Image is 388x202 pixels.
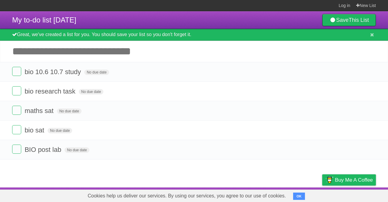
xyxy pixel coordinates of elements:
[338,189,376,200] a: Suggest a feature
[82,190,292,202] span: Cookies help us deliver our services. By using our services, you agree to our use of cookies.
[12,106,21,115] label: Done
[349,17,369,23] b: This List
[84,70,109,75] span: No due date
[79,89,103,94] span: No due date
[12,86,21,95] label: Done
[25,107,55,115] span: maths sat
[242,189,254,200] a: About
[57,108,82,114] span: No due date
[25,146,63,153] span: BIO post lab
[322,174,376,186] a: Buy me a coffee
[322,14,376,26] a: SaveThis List
[48,128,72,133] span: No due date
[12,67,21,76] label: Done
[294,189,307,200] a: Terms
[12,16,76,24] span: My to-do list [DATE]
[65,147,89,153] span: No due date
[262,189,286,200] a: Developers
[25,126,46,134] span: bio sat
[12,145,21,154] label: Done
[25,68,82,76] span: bio 10.6 10.7 study
[335,175,373,185] span: Buy me a coffee
[314,189,330,200] a: Privacy
[12,125,21,134] label: Done
[293,193,305,200] button: OK
[325,175,333,185] img: Buy me a coffee
[25,87,77,95] span: bio research task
